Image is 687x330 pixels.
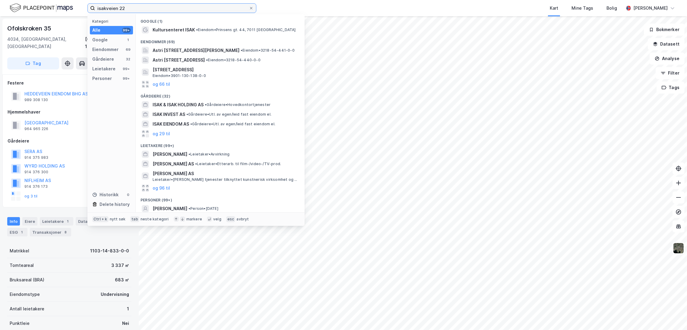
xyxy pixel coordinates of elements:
div: 99+ [122,28,131,33]
div: avbryt [236,217,249,222]
span: [PERSON_NAME] [153,205,187,212]
div: 1 [127,305,129,312]
div: 964 965 226 [24,127,48,131]
span: [STREET_ADDRESS] [153,66,297,73]
div: esc [226,216,236,222]
div: Ctrl + k [92,216,109,222]
button: Bokmerker [644,24,685,36]
div: 3 337 ㎡ [111,262,129,269]
div: nytt søk [110,217,126,222]
div: Google (1) [136,14,305,25]
div: Leietakere [92,65,116,72]
div: velg [213,217,221,222]
span: Leietaker • [PERSON_NAME] tjenester tilknyttet kunstnerisk virksomhet og underholdningsvirksomhet [153,177,299,182]
div: Eiere [22,217,37,226]
div: 1 [19,229,25,235]
span: [PERSON_NAME] [153,151,187,158]
div: 0 [126,192,131,197]
div: [GEOGRAPHIC_DATA], 14/833 [85,36,131,50]
div: 1 [65,218,71,224]
div: Hjemmelshaver [8,108,131,116]
div: tab [130,216,139,222]
button: og 66 til [153,81,170,88]
span: Gårdeiere • Utl. av egen/leid fast eiendom el. [190,122,275,127]
div: Info [7,217,20,226]
div: Personer (99+) [136,193,305,204]
input: Søk på adresse, matrikkel, gårdeiere, leietakere eller personer [95,4,249,13]
span: • [186,112,188,117]
div: Leietakere [40,217,73,226]
span: • [205,102,207,107]
iframe: Chat Widget [657,301,687,330]
span: Astri [STREET_ADDRESS][PERSON_NAME] [153,47,239,54]
button: Datasett [648,38,685,50]
span: [PERSON_NAME] AS [153,170,297,177]
div: Gårdeiere [8,137,131,145]
div: Transaksjoner [30,228,71,236]
span: ISAK & ISAK HOLDING AS [153,101,204,108]
div: 69 [126,47,131,52]
div: Google [92,36,108,43]
span: Leietaker • Avvirkning [188,152,230,157]
div: Mine Tags [571,5,593,12]
div: 914 375 983 [24,155,48,160]
button: og 96 til [153,184,170,192]
button: Tag [7,57,59,69]
span: • [206,58,208,62]
div: Festere [8,79,131,87]
span: Eiendom • 3901-130-138-0-0 [153,73,206,78]
span: Gårdeiere • Utl. av egen/leid fast eiendom el. [186,112,271,117]
div: Matrikkel [10,247,29,255]
div: 99+ [122,66,131,71]
div: Kategori [92,19,133,24]
div: 683 ㎡ [115,276,129,284]
div: 8 [63,229,69,235]
div: markere [186,217,202,222]
span: • [188,152,190,156]
div: Datasett [76,217,98,226]
div: 1 [126,37,131,42]
div: Kontrollprogram for chat [657,301,687,330]
div: 32 [126,57,131,62]
div: 99+ [122,76,131,81]
span: Eiendom • Prinsens gt. 44, 7011 [GEOGRAPHIC_DATA] [196,27,296,32]
div: [PERSON_NAME] [633,5,668,12]
div: Leietakere (99+) [136,139,305,149]
div: Historikk [92,191,119,198]
div: Bruksareal (BRA) [10,276,44,284]
div: neste kategori [141,217,169,222]
button: Tags [657,82,685,94]
div: Gårdeiere [92,56,114,63]
div: Antall leietakere [10,305,44,312]
span: Person • [DATE] [188,206,218,211]
div: 989 308 130 [24,98,48,102]
div: Kart [550,5,558,12]
img: logo.f888ab2527a4732fd821a326f86c7f29.svg [10,3,73,13]
div: Punktleie [10,320,30,327]
div: 914 376 300 [24,170,48,175]
div: Gårdeiere (32) [136,89,305,100]
span: Kultursenteret ISAK [153,26,195,34]
span: • [190,122,192,126]
div: Ofolskroken 35 [7,24,52,33]
span: Gårdeiere • Hovedkontortjenester [205,102,271,107]
span: • [195,162,197,166]
span: Eiendom • 3218-54-441-0-0 [241,48,295,53]
div: 914 376 173 [24,184,48,189]
div: Undervisning [101,291,129,298]
div: Tomteareal [10,262,34,269]
button: Filter [656,67,685,79]
img: 9k= [673,242,684,254]
div: ESG [7,228,27,236]
span: Leietaker • Etterarb. til film-/video-/TV-prod. [195,162,281,166]
span: Eiendom • 3218-54-440-0-0 [206,58,261,62]
span: • [196,27,198,32]
div: Alle [92,27,100,34]
div: Delete history [100,201,130,208]
span: ISAK EIENDOM AS [153,120,189,128]
button: og 29 til [153,130,170,137]
div: 1103-14-833-0-0 [90,247,129,255]
span: ISAK INVEST AS [153,111,185,118]
span: Astri [STREET_ADDRESS] [153,56,205,64]
div: Bolig [606,5,617,12]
